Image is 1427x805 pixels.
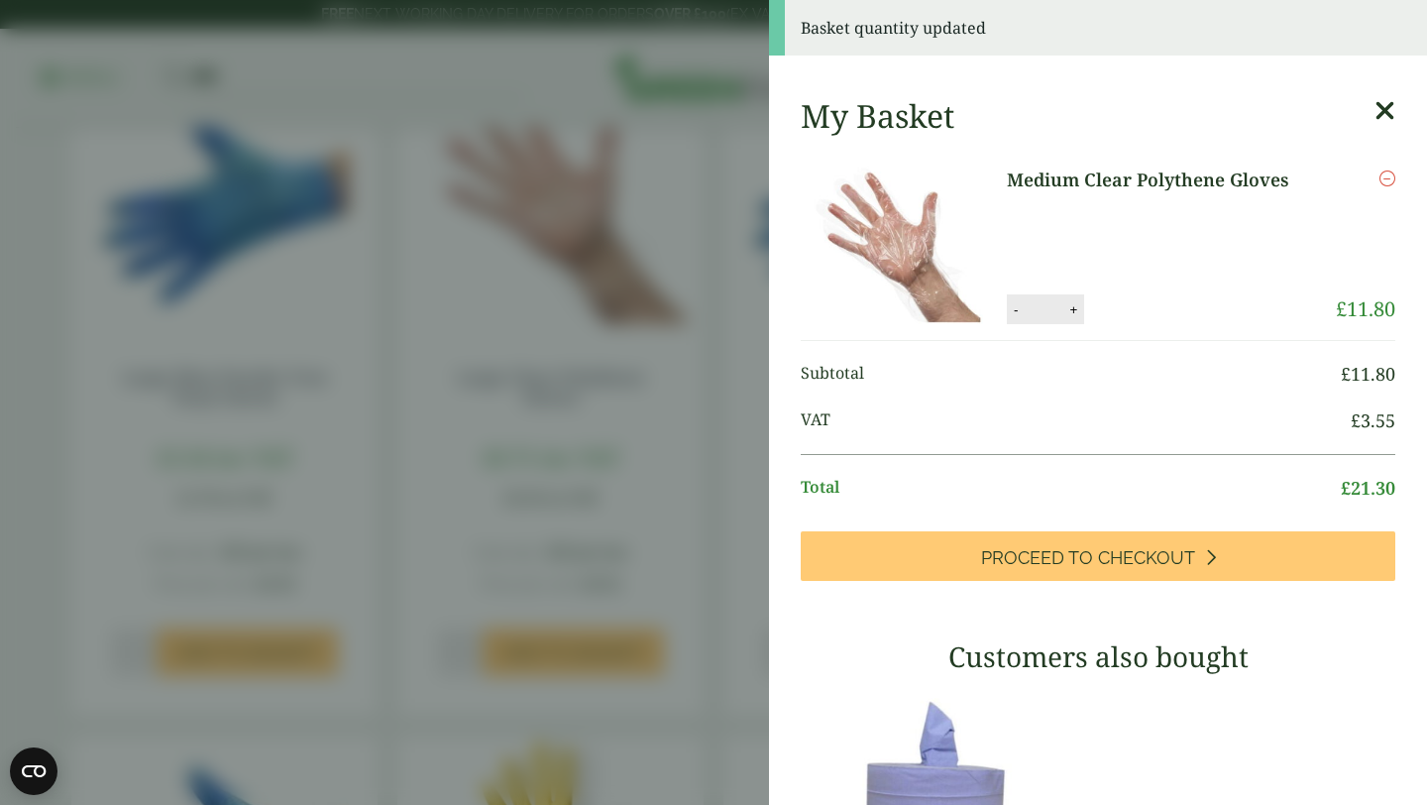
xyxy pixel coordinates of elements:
[1008,301,1024,318] button: -
[801,640,1395,674] h3: Customers also bought
[1341,362,1351,386] span: £
[801,407,1351,434] span: VAT
[1007,167,1312,193] a: Medium Clear Polythene Gloves
[1063,301,1083,318] button: +
[10,747,57,795] button: Open CMP widget
[1341,476,1351,500] span: £
[1341,476,1395,500] bdi: 21.30
[1336,295,1347,322] span: £
[801,475,1341,502] span: Total
[1336,295,1395,322] bdi: 11.80
[1351,408,1395,432] bdi: 3.55
[981,547,1195,569] span: Proceed to Checkout
[1341,362,1395,386] bdi: 11.80
[801,97,954,135] h2: My Basket
[1351,408,1361,432] span: £
[1379,167,1395,190] a: Remove this item
[801,531,1395,581] a: Proceed to Checkout
[801,361,1341,388] span: Subtotal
